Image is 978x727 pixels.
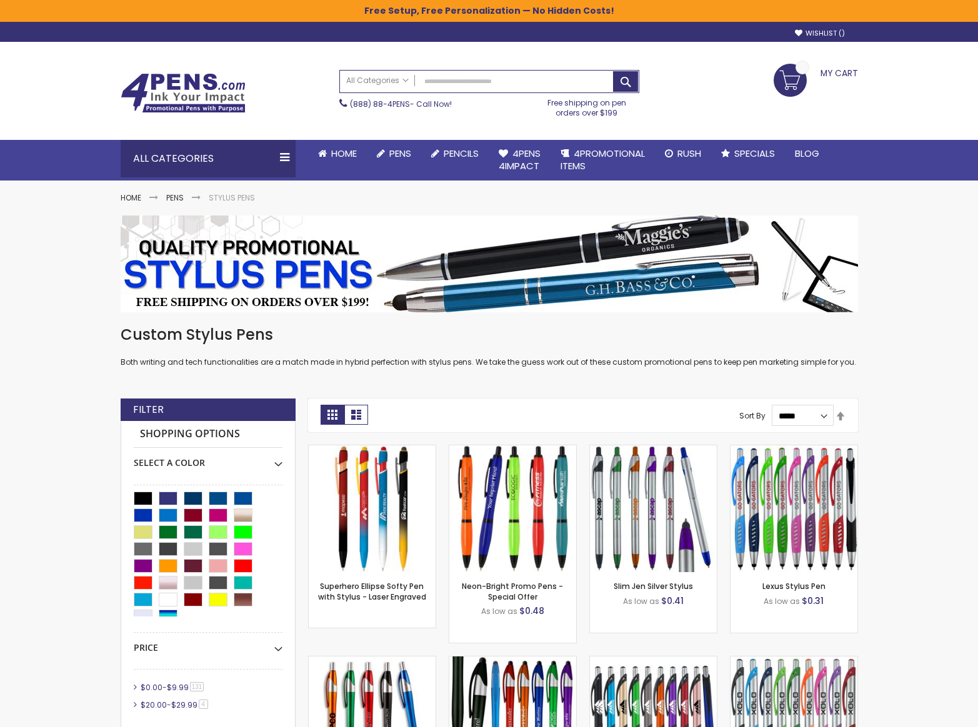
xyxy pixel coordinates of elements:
a: Pencils [421,140,489,167]
div: Price [134,633,282,654]
span: $9.99 [167,682,189,693]
span: As low as [481,606,517,616]
a: $20.00-$29.994 [137,700,212,710]
a: TouchWrite Query Stylus Pen [449,656,576,666]
img: Lexus Stylus Pen [731,445,857,572]
a: Neon-Bright Promo Pens - Special Offer [449,445,576,455]
a: All Categories [340,71,415,91]
span: $0.41 [661,595,684,607]
span: 131 [190,682,204,691]
span: All Categories [346,76,409,86]
span: 4Pens 4impact [499,147,541,172]
a: 4Pens4impact [489,140,551,181]
span: Specials [734,147,775,160]
a: (888) 88-4PENS [350,99,410,109]
span: Pencils [444,147,479,160]
span: Blog [795,147,819,160]
img: Superhero Ellipse Softy Pen with Stylus - Laser Engraved [309,445,436,572]
img: 4Pens Custom Pens and Promotional Products [121,73,246,113]
img: Neon-Bright Promo Pens - Special Offer [449,445,576,572]
a: Neon-Bright Promo Pens - Special Offer [462,581,563,601]
span: Home [331,147,357,160]
span: $0.48 [519,605,544,617]
img: Slim Jen Silver Stylus [590,445,717,572]
strong: Stylus Pens [209,192,255,203]
span: $29.99 [171,700,197,710]
label: Sort By [739,410,766,421]
span: As low as [623,596,659,606]
a: Pens [166,192,184,203]
span: - Call Now! [350,99,452,109]
span: $20.00 [141,700,167,710]
span: Rush [677,147,701,160]
div: All Categories [121,140,296,177]
span: $0.31 [802,595,824,607]
a: Wishlist [795,29,845,38]
a: Home [308,140,367,167]
a: Superhero Ellipse Softy Pen with Stylus - Laser Engraved [309,445,436,455]
a: Superhero Ellipse Softy Pen with Stylus - Laser Engraved [318,581,426,601]
strong: Shopping Options [134,421,282,448]
div: Select A Color [134,448,282,469]
span: As low as [764,596,800,606]
a: Home [121,192,141,203]
a: Lexus Stylus Pen [731,445,857,455]
div: Both writing and tech functionalities are a match made in hybrid perfection with stylus pens. We ... [121,325,858,368]
a: Lexus Stylus Pen [762,581,826,591]
img: Stylus Pens [121,215,858,312]
span: $0.00 [141,682,162,693]
a: Specials [711,140,785,167]
a: 4PROMOTIONALITEMS [551,140,655,181]
div: Free shipping on pen orders over $199 [534,93,639,118]
span: Pens [389,147,411,160]
a: Slim Jen Silver Stylus [590,445,717,455]
span: 4PROMOTIONAL ITEMS [561,147,645,172]
a: Blog [785,140,829,167]
a: Pens [367,140,421,167]
a: $0.00-$9.99131 [137,682,209,693]
a: Promotional iSlimster Stylus Click Pen [309,656,436,666]
h1: Custom Stylus Pens [121,325,858,345]
a: Slim Jen Silver Stylus [614,581,693,591]
a: Boston Silver Stylus Pen [731,656,857,666]
a: Rush [655,140,711,167]
span: 4 [199,700,208,709]
a: Boston Stylus Pen [590,656,717,666]
strong: Grid [321,405,344,425]
strong: Filter [133,403,164,417]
